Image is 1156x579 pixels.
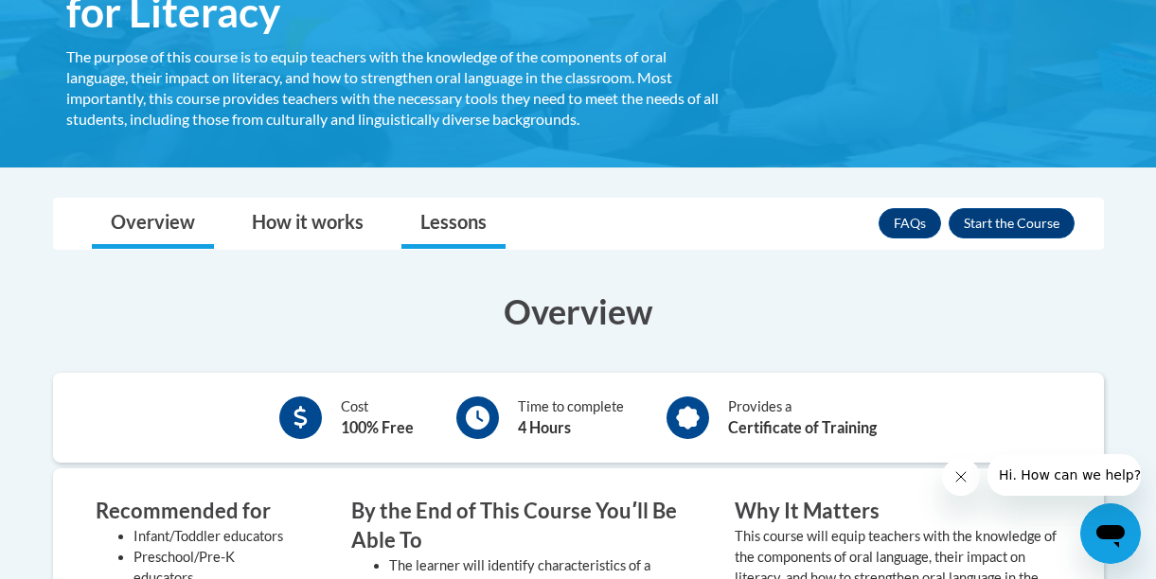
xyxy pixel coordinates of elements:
iframe: Button to launch messaging window [1080,503,1141,564]
h3: Why It Matters [735,497,1061,526]
b: Certificate of Training [728,418,877,436]
div: Provides a [728,396,877,439]
a: Overview [92,199,214,249]
div: Cost [341,396,414,439]
h3: Recommended for [96,497,294,526]
div: The purpose of this course is to equip teachers with the knowledge of the components of oral lang... [66,46,720,130]
li: Infant/Toddler educators [133,526,294,547]
div: Time to complete [518,396,624,439]
a: Lessons [401,199,506,249]
b: 100% Free [341,418,414,436]
iframe: Close message [942,458,980,496]
h3: By the End of This Course Youʹll Be Able To [351,497,678,555]
iframe: Message from company [987,454,1141,496]
button: Enroll [949,208,1075,238]
h3: Overview [53,288,1104,335]
a: FAQs [879,208,941,238]
a: How it works [233,199,382,249]
b: 4 Hours [518,418,571,436]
